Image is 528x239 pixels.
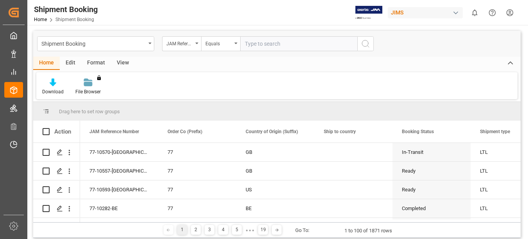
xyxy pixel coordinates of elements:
[480,129,510,134] span: Shipment type
[357,36,374,51] button: search button
[81,57,111,70] div: Format
[37,36,154,51] button: open menu
[111,57,135,70] div: View
[246,181,305,199] div: US
[402,181,461,199] div: Ready
[295,227,309,234] div: Go To:
[168,181,227,199] div: 77
[33,218,80,237] div: Press SPACE to select this row.
[402,143,461,161] div: In-Transit
[402,129,434,134] span: Booking Status
[42,88,64,95] div: Download
[232,225,242,235] div: 5
[344,227,392,235] div: 1 to 100 of 1871 rows
[205,225,214,235] div: 3
[402,162,461,180] div: Ready
[33,199,80,218] div: Press SPACE to select this row.
[33,162,80,180] div: Press SPACE to select this row.
[168,200,227,218] div: 77
[168,162,227,180] div: 77
[483,4,501,21] button: Help Center
[205,38,232,47] div: Equals
[246,218,305,236] div: ID
[41,38,146,48] div: Shipment Booking
[388,5,466,20] button: JIMS
[166,38,193,47] div: JAM Reference Number
[191,225,201,235] div: 2
[80,199,158,218] div: 77-10282-BE
[162,36,201,51] button: open menu
[168,143,227,161] div: 77
[324,129,356,134] span: Ship to country
[246,129,298,134] span: Country of Origin (Suffix)
[80,143,158,161] div: 77-10570-[GEOGRAPHIC_DATA]
[168,218,227,236] div: 77
[246,200,305,218] div: BE
[201,36,240,51] button: open menu
[402,200,461,218] div: Completed
[80,162,158,180] div: 77-10557-[GEOGRAPHIC_DATA]
[246,227,254,233] div: ● ● ●
[33,180,80,199] div: Press SPACE to select this row.
[34,17,47,22] a: Home
[388,7,463,18] div: JIMS
[177,225,187,235] div: 1
[466,4,483,21] button: show 0 new notifications
[218,225,228,235] div: 4
[59,109,120,114] span: Drag here to set row groups
[34,4,98,15] div: Shipment Booking
[355,6,382,20] img: Exertis%20JAM%20-%20Email%20Logo.jpg_1722504956.jpg
[80,180,158,199] div: 77-10593-[GEOGRAPHIC_DATA]
[168,129,202,134] span: Order Co (Prefix)
[246,143,305,161] div: GB
[246,162,305,180] div: GB
[402,218,461,236] div: Ready
[258,225,268,235] div: 19
[60,57,81,70] div: Edit
[33,57,60,70] div: Home
[89,129,139,134] span: JAM Reference Number
[54,128,71,135] div: Action
[33,143,80,162] div: Press SPACE to select this row.
[240,36,357,51] input: Type to search
[80,218,158,236] div: 77-10554-ID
